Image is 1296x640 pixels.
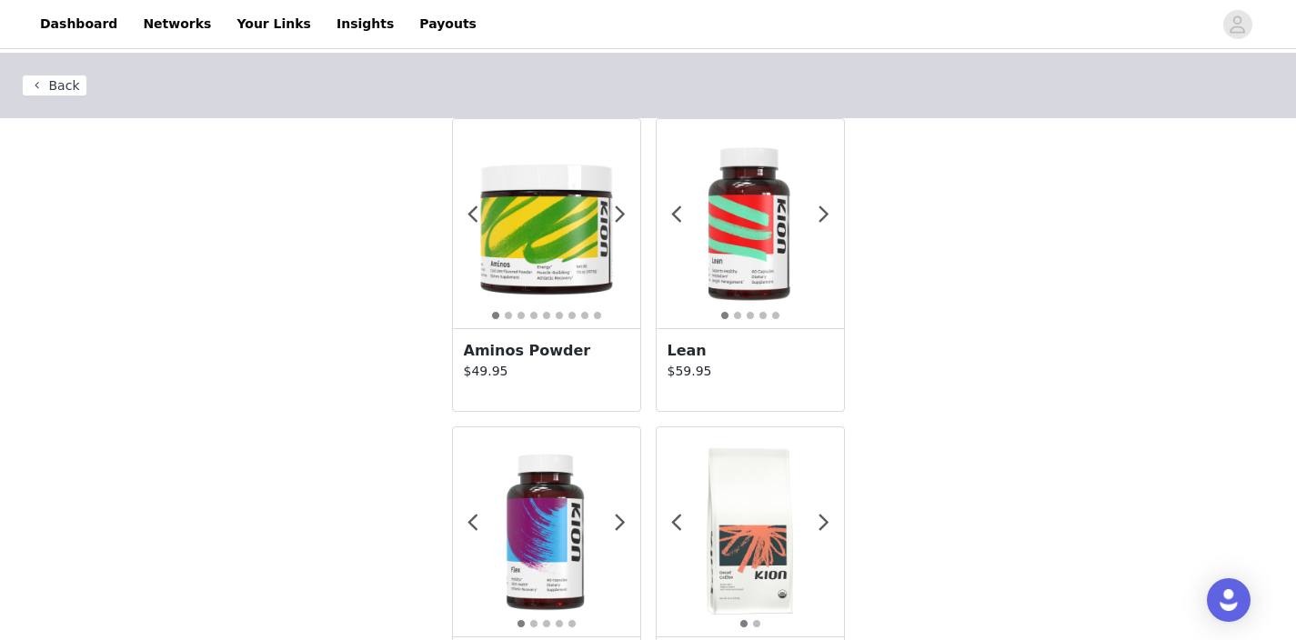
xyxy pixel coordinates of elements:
[542,311,551,320] button: 5
[226,4,322,45] a: Your Links
[733,311,742,320] button: 2
[132,4,222,45] a: Networks
[580,311,589,320] button: 8
[504,311,513,320] button: 2
[1229,10,1246,39] div: avatar
[1207,578,1251,622] div: Open Intercom Messenger
[29,4,128,45] a: Dashboard
[529,619,538,628] button: 2
[668,362,833,381] p: $59.95
[464,362,629,381] p: $49.95
[491,311,500,320] button: 1
[464,340,629,362] h3: Aminos Powder
[739,619,748,628] button: 1
[746,311,755,320] button: 3
[555,311,564,320] button: 6
[593,311,602,320] button: 9
[568,311,577,320] button: 7
[326,4,405,45] a: Insights
[453,130,640,317] img: #flavor_cool_lime_powder
[408,4,487,45] a: Payouts
[771,311,780,320] button: 5
[22,75,87,96] button: Back
[720,311,729,320] button: 1
[542,619,551,628] button: 3
[529,311,538,320] button: 4
[668,340,833,362] h3: Lean
[568,619,577,628] button: 5
[759,311,768,320] button: 4
[752,619,761,628] button: 2
[517,311,526,320] button: 3
[555,619,564,628] button: 4
[517,619,526,628] button: 1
